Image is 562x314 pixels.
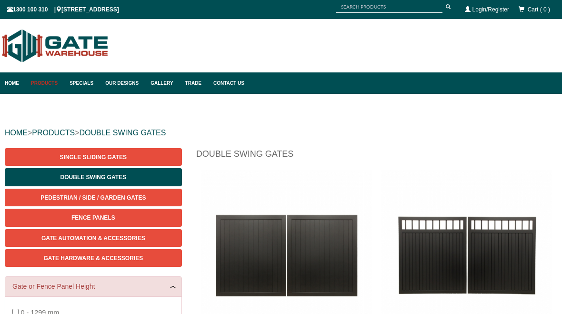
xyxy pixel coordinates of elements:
[5,229,182,247] a: Gate Automation & Accessories
[26,72,65,94] a: Products
[5,189,182,206] a: Pedestrian / Side / Garden Gates
[5,148,182,166] a: Single Sliding Gates
[528,6,550,13] span: Cart ( 0 )
[60,154,127,161] span: Single Sliding Gates
[5,168,182,186] a: Double Swing Gates
[5,72,26,94] a: Home
[60,174,126,181] span: Double Swing Gates
[5,249,182,267] a: Gate Hardware & Accessories
[181,72,209,94] a: Trade
[196,148,557,165] h1: Double Swing Gates
[5,129,28,137] a: HOME
[65,72,100,94] a: Specials
[336,1,442,13] input: SEARCH PRODUCTS
[41,235,145,242] span: Gate Automation & Accessories
[146,72,180,94] a: Gallery
[43,255,143,262] span: Gate Hardware & Accessories
[209,72,244,94] a: Contact Us
[32,129,75,137] a: PRODUCTS
[71,214,115,221] span: Fence Panels
[40,194,146,201] span: Pedestrian / Side / Garden Gates
[79,129,166,137] a: DOUBLE SWING GATES
[5,209,182,226] a: Fence Panels
[5,118,557,148] div: > >
[12,282,174,292] a: Gate or Fence Panel Height
[7,6,119,13] span: 1300 100 310 | [STREET_ADDRESS]
[472,6,509,13] a: Login/Register
[100,72,146,94] a: Our Designs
